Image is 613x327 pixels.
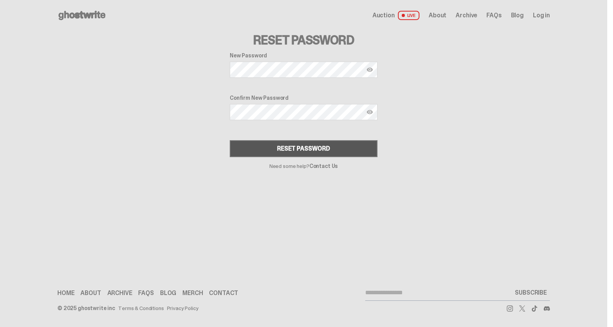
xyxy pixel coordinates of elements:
[367,109,373,115] img: Show password
[230,52,377,59] label: New Password
[57,305,115,311] div: © 2025 ghostwrite inc
[533,12,550,18] a: Log in
[182,290,203,296] a: Merch
[230,34,377,46] h3: Reset Password
[511,12,524,18] a: Blog
[118,305,164,311] a: Terms & Conditions
[167,305,199,311] a: Privacy Policy
[107,290,132,296] a: Archive
[230,140,377,157] button: Reset Password
[372,11,419,20] a: Auction LIVE
[486,12,501,18] a: FAQs
[512,285,550,300] button: SUBSCRIBE
[429,12,446,18] a: About
[456,12,477,18] a: Archive
[398,11,420,20] span: LIVE
[367,67,373,73] img: Show password
[277,146,330,152] div: Reset Password
[57,290,74,296] a: Home
[209,290,238,296] a: Contact
[160,290,176,296] a: Blog
[230,163,377,169] p: Need some help?
[80,290,101,296] a: About
[230,95,377,101] label: Confirm New Password
[138,290,154,296] a: FAQs
[372,12,395,18] span: Auction
[309,163,338,169] a: Contact Us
